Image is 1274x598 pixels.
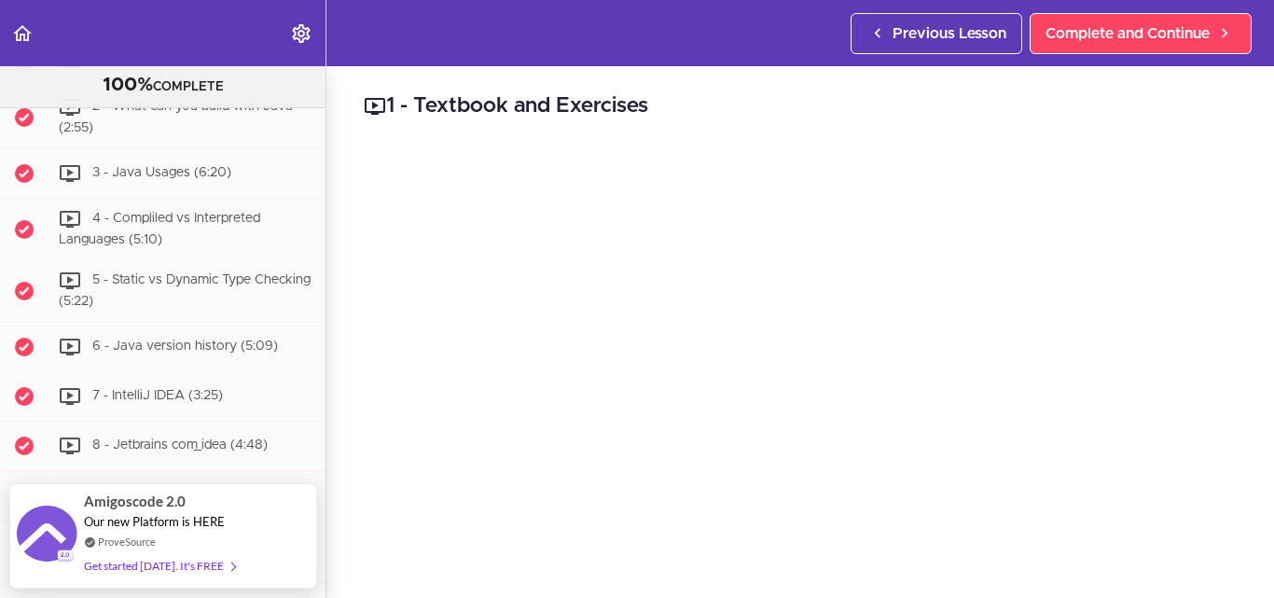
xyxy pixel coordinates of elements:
h2: 1 - Textbook and Exercises [364,90,1237,122]
a: Complete and Continue [1030,13,1252,54]
span: 3 - Java Usages (6:20) [92,166,231,179]
span: Complete and Continue [1046,22,1210,45]
span: 4 - Compliled vs Interpreted Languages (5:10) [59,212,260,246]
div: Get started [DATE]. It's FREE [84,555,235,577]
a: ProveSource [98,534,156,549]
span: 6 - Java version history (5:09) [92,340,278,353]
span: Our new Platform is HERE [84,514,225,529]
span: 5 - Static vs Dynamic Type Checking (5:22) [59,274,311,309]
span: 7 - IntelliJ IDEA (3:25) [92,389,223,402]
a: Previous Lesson [851,13,1022,54]
img: provesource social proof notification image [17,506,77,566]
svg: Back to course curriculum [11,22,34,45]
span: 8 - Jetbrains com_idea (4:48) [92,438,268,452]
svg: Settings Menu [290,22,312,45]
span: 100% [103,76,153,94]
span: Amigoscode 2.0 [84,491,186,512]
div: COMPLETE [23,74,302,98]
span: Previous Lesson [893,22,1006,45]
